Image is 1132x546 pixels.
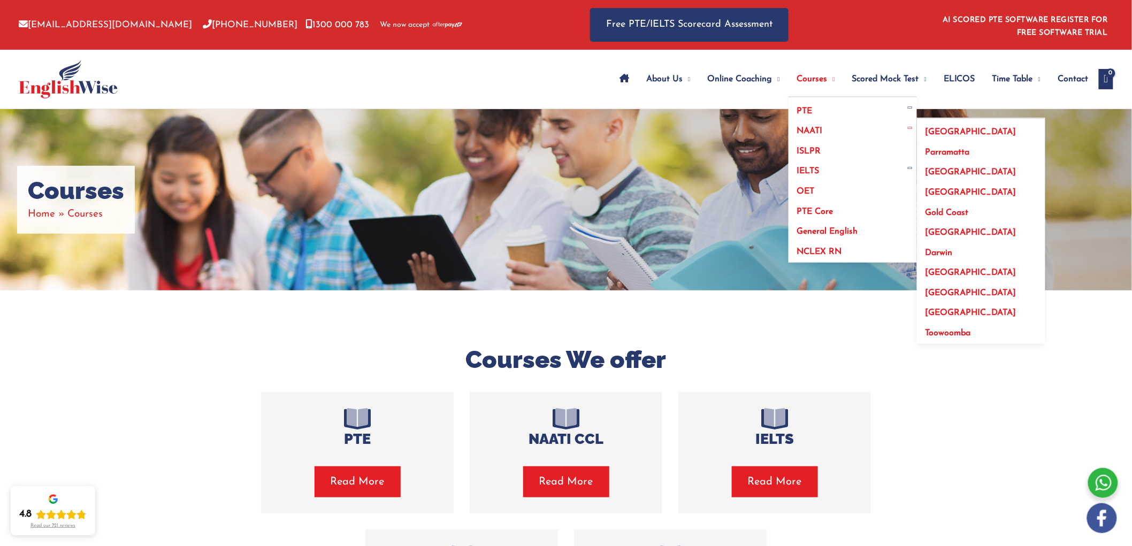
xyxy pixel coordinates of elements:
a: OET [789,178,917,198]
a: Darwin [917,239,1045,259]
span: Courses [67,209,103,219]
span: General English [797,227,858,236]
a: Home [28,209,55,219]
h4: NAATI CCL [486,430,646,448]
span: [GEOGRAPHIC_DATA] [926,128,1016,136]
span: Online Coaching [708,60,772,98]
a: [PHONE_NUMBER] [203,20,297,29]
a: PTEMenu Toggle [789,97,917,118]
a: Contact [1049,60,1088,98]
a: Gold Coast [917,199,1045,219]
span: Menu Toggle [919,60,927,98]
div: Read our 721 reviews [30,523,75,529]
div: Rating: 4.8 out of 5 [19,508,87,521]
h4: IELTS [694,430,855,448]
a: [GEOGRAPHIC_DATA] [917,219,1045,240]
img: white-facebook.png [1087,503,1117,533]
span: PTE [797,107,813,116]
span: [GEOGRAPHIC_DATA] [926,168,1016,176]
a: Scored Mock TestMenu Toggle [844,60,935,98]
a: [EMAIL_ADDRESS][DOMAIN_NAME] [19,20,192,29]
a: [GEOGRAPHIC_DATA] [917,299,1045,320]
h2: Courses We offer [253,344,879,376]
a: General English [789,218,917,239]
span: Scored Mock Test [852,60,919,98]
a: Toowoomba [917,320,1045,344]
h4: PTE [277,430,438,448]
span: Gold Coast [926,209,969,217]
span: [GEOGRAPHIC_DATA] [926,289,1016,297]
span: [GEOGRAPHIC_DATA] [926,228,1016,237]
span: We now accept [380,20,430,30]
img: cropped-ew-logo [19,60,118,98]
a: 1300 000 783 [305,20,369,29]
span: Darwin [926,249,953,257]
a: ELICOS [935,60,984,98]
span: Courses [797,60,828,98]
span: Parramatta [926,148,970,157]
a: Free PTE/IELTS Scorecard Assessment [590,8,789,42]
a: Online CoachingMenu Toggle [699,60,789,98]
span: Menu Toggle [905,127,917,129]
a: ISLPR [789,137,917,158]
span: PTE Core [797,207,833,216]
a: NAATIMenu Toggle [789,118,917,138]
span: ISLPR [797,147,821,156]
img: Afterpay-Logo [433,22,462,28]
button: Read More [315,466,401,497]
span: Read More [539,474,593,489]
div: 4.8 [19,508,32,521]
span: NAATI [797,127,823,135]
a: NCLEX RN [789,238,917,263]
a: View Shopping Cart, empty [1099,69,1113,89]
a: [GEOGRAPHIC_DATA] [917,119,1045,139]
span: [GEOGRAPHIC_DATA] [926,188,1016,197]
aside: Header Widget 1 [937,7,1113,42]
span: Read More [748,474,802,489]
span: Menu Toggle [1033,60,1041,98]
span: Menu Toggle [828,60,835,98]
span: Time Table [992,60,1033,98]
a: Parramatta [917,139,1045,159]
a: PTE Core [789,198,917,218]
span: Menu Toggle [905,106,917,109]
a: About UsMenu Toggle [638,60,699,98]
span: [GEOGRAPHIC_DATA] [926,268,1016,277]
nav: Site Navigation: Main Menu [611,60,1089,98]
span: Menu Toggle [683,60,691,98]
span: ELICOS [944,60,975,98]
a: [GEOGRAPHIC_DATA] [917,159,1045,179]
span: Menu Toggle [772,60,780,98]
a: [GEOGRAPHIC_DATA] [917,279,1045,299]
h1: Courses [28,176,124,205]
span: Toowoomba [926,329,971,337]
button: Read More [523,466,609,497]
a: [GEOGRAPHIC_DATA] [917,179,1045,199]
span: IELTS [797,167,820,175]
span: About Us [647,60,683,98]
a: Time TableMenu Toggle [984,60,1049,98]
button: Read More [732,466,818,497]
span: OET [797,187,815,196]
span: [GEOGRAPHIC_DATA] [926,309,1016,317]
span: NCLEX RN [797,248,842,256]
a: AI SCORED PTE SOFTWARE REGISTER FOR FREE SOFTWARE TRIAL [943,16,1108,37]
a: CoursesMenu Toggle [789,60,844,98]
span: Menu Toggle [905,167,917,169]
span: Contact [1058,60,1088,98]
span: Read More [331,474,385,489]
nav: Breadcrumbs [28,205,124,223]
a: IELTSMenu Toggle [789,158,917,178]
a: [GEOGRAPHIC_DATA] [917,259,1045,280]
